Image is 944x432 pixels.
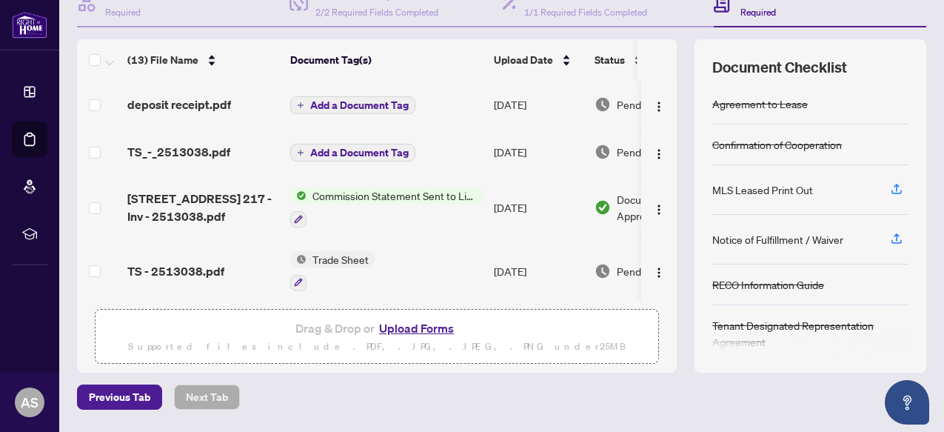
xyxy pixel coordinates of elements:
[315,7,438,18] span: 2/2 Required Fields Completed
[290,144,415,162] button: Add a Document Tag
[488,128,589,176] td: [DATE]
[174,385,240,410] button: Next Tab
[524,7,647,18] span: 1/1 Required Fields Completed
[712,317,908,350] div: Tenant Designated Representation Agreement
[595,263,611,279] img: Document Status
[617,263,691,279] span: Pending Review
[310,147,409,158] span: Add a Document Tag
[488,81,589,128] td: [DATE]
[488,39,589,81] th: Upload Date
[96,310,658,365] span: Drag & Drop orUpload FormsSupported files include .PDF, .JPG, .JPEG, .PNG under25MB
[104,338,649,356] p: Supported files include .PDF, .JPG, .JPEG, .PNG under 25 MB
[647,93,671,116] button: Logo
[127,262,224,280] span: TS - 2513038.pdf
[617,96,691,113] span: Pending Review
[712,136,842,153] div: Confirmation of Cooperation
[290,96,415,115] button: Add a Document Tag
[290,96,415,114] button: Add a Document Tag
[290,187,307,204] img: Status Icon
[307,251,375,267] span: Trade Sheet
[617,191,709,224] span: Document Approved
[595,52,625,68] span: Status
[653,204,665,216] img: Logo
[488,239,589,303] td: [DATE]
[653,267,665,279] img: Logo
[740,7,776,18] span: Required
[595,199,611,216] img: Document Status
[595,144,611,160] img: Document Status
[617,144,691,160] span: Pending Review
[595,96,611,113] img: Document Status
[712,231,843,247] div: Notice of Fulfillment / Waiver
[290,187,482,227] button: Status IconCommission Statement Sent to Listing Brokerage
[885,380,929,425] button: Open asap
[494,52,553,68] span: Upload Date
[121,39,284,81] th: (13) File Name
[647,259,671,283] button: Logo
[127,190,278,225] span: [STREET_ADDRESS] 217 - Inv - 2513038.pdf
[488,176,589,239] td: [DATE]
[290,143,415,162] button: Add a Document Tag
[307,187,482,204] span: Commission Statement Sent to Listing Brokerage
[712,182,813,198] div: MLS Leased Print Out
[297,102,304,109] span: plus
[653,101,665,113] img: Logo
[712,96,808,112] div: Agreement to Lease
[12,11,47,39] img: logo
[653,148,665,160] img: Logo
[310,100,409,110] span: Add a Document Tag
[290,251,375,291] button: Status IconTrade Sheet
[712,276,824,293] div: RECO Information Guide
[127,96,231,113] span: deposit receipt.pdf
[284,39,488,81] th: Document Tag(s)
[105,7,141,18] span: Required
[297,149,304,156] span: plus
[647,196,671,219] button: Logo
[295,319,458,338] span: Drag & Drop or
[647,140,671,164] button: Logo
[89,385,150,409] span: Previous Tab
[21,392,39,413] span: AS
[127,52,198,68] span: (13) File Name
[712,57,847,78] span: Document Checklist
[77,385,162,410] button: Previous Tab
[589,39,714,81] th: Status
[290,251,307,267] img: Status Icon
[375,319,458,338] button: Upload Forms
[127,143,230,161] span: TS_-_2513038.pdf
